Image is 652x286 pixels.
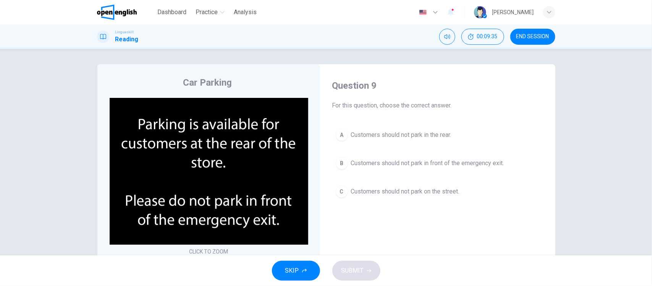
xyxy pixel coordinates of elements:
[272,261,320,281] button: SKIP
[332,125,543,145] button: ACustomers should not park in the rear.
[336,129,348,141] div: A
[110,98,308,245] img: undefined
[97,5,137,20] img: OpenEnglish logo
[154,5,189,19] button: Dashboard
[332,80,543,92] h4: Question 9
[186,246,231,257] button: CLICK TO ZOOM
[115,35,139,44] h1: Reading
[474,6,486,18] img: Profile picture
[461,29,504,45] div: Hide
[418,10,428,15] img: en
[351,187,459,196] span: Customers should not park on the street.
[336,157,348,169] div: B
[115,29,134,35] span: Linguaskill
[336,185,348,198] div: C
[477,34,498,40] span: 00:09:35
[183,76,232,89] h4: Car Parking
[351,159,504,168] span: Customers should not park in front of the emergency exit.
[332,182,543,201] button: CCustomers should not park on the street.
[439,29,455,45] div: Mute
[461,29,504,45] button: 00:09:35
[285,265,299,276] span: SKIP
[510,29,555,45] button: END SESSION
[231,5,260,19] button: Analysis
[332,154,543,173] button: BCustomers should not park in front of the emergency exit.
[332,101,543,110] span: For this question, choose the correct answer.
[492,8,534,17] div: [PERSON_NAME]
[193,5,228,19] button: Practice
[516,34,549,40] span: END SESSION
[196,8,218,17] span: Practice
[97,5,155,20] a: OpenEnglish logo
[234,8,257,17] span: Analysis
[157,8,186,17] span: Dashboard
[351,130,451,140] span: Customers should not park in the rear.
